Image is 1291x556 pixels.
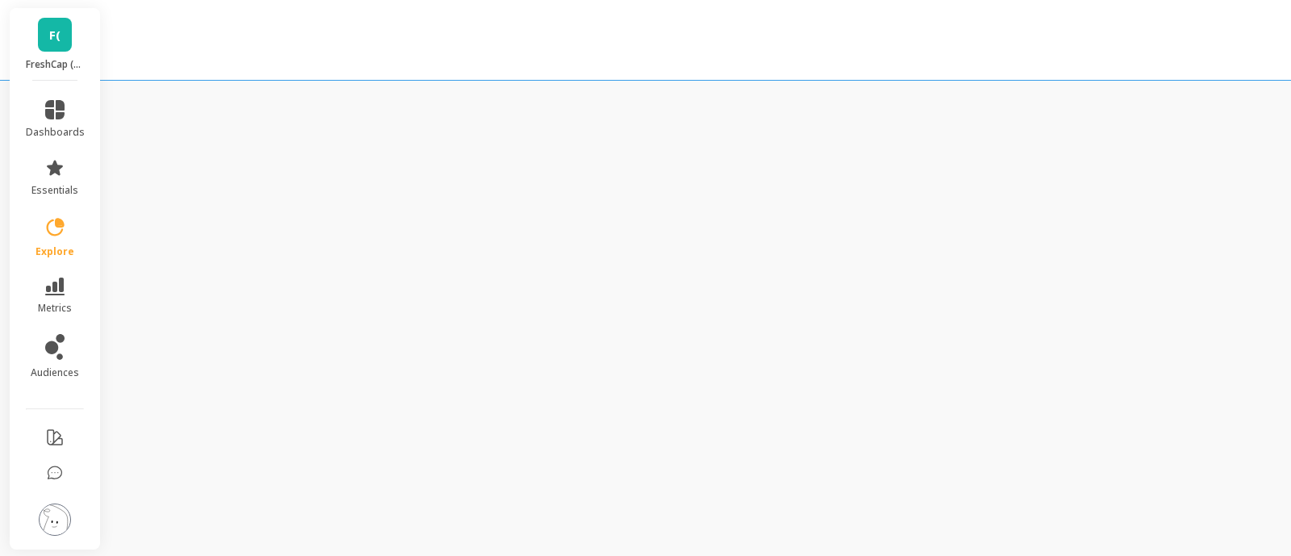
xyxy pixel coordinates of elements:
[39,504,71,536] img: profile picture
[49,26,61,44] span: F(
[31,366,79,379] span: audiences
[31,184,78,197] span: essentials
[26,58,85,71] p: FreshCap (Essor)
[38,302,72,315] span: metrics
[36,245,74,258] span: explore
[26,126,85,139] span: dashboards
